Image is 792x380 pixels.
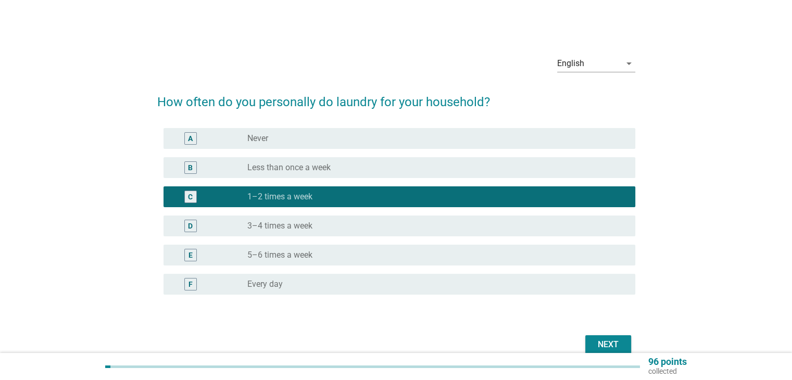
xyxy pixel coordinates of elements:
[188,192,193,202] div: C
[648,357,687,366] p: 96 points
[188,133,193,144] div: A
[188,162,193,173] div: B
[188,221,193,232] div: D
[188,250,193,261] div: E
[557,59,584,68] div: English
[585,335,631,354] button: Next
[247,133,268,144] label: Never
[188,279,193,290] div: F
[247,250,312,260] label: 5–6 times a week
[247,279,283,289] label: Every day
[623,57,635,70] i: arrow_drop_down
[247,192,312,202] label: 1–2 times a week
[247,162,331,173] label: Less than once a week
[648,366,687,376] p: collected
[157,82,635,111] h2: How often do you personally do laundry for your household?
[247,221,312,231] label: 3–4 times a week
[594,338,623,351] div: Next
